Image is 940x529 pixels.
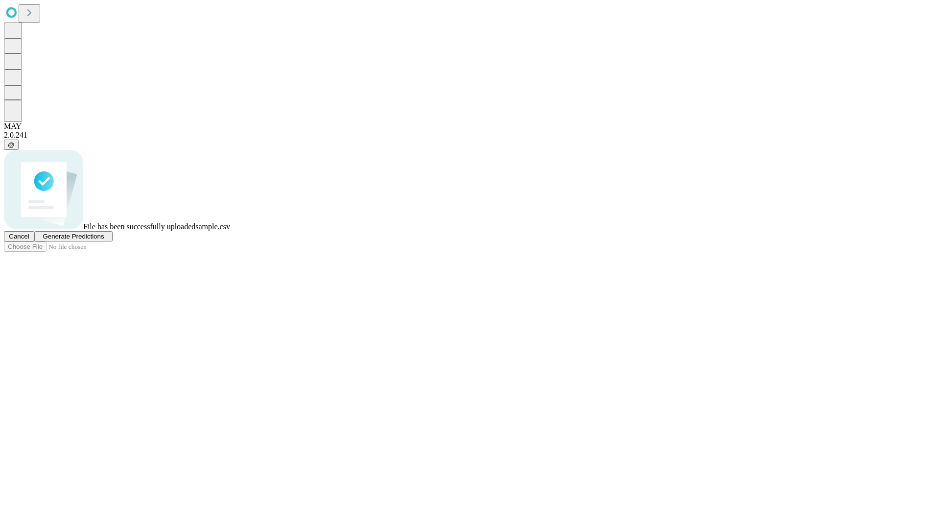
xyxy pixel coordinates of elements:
span: @ [8,141,15,148]
span: Generate Predictions [43,233,104,240]
div: MAY [4,122,936,131]
span: sample.csv [195,222,230,231]
button: @ [4,140,19,150]
button: Generate Predictions [34,231,113,241]
div: 2.0.241 [4,131,936,140]
button: Cancel [4,231,34,241]
span: Cancel [9,233,29,240]
span: File has been successfully uploaded [83,222,195,231]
